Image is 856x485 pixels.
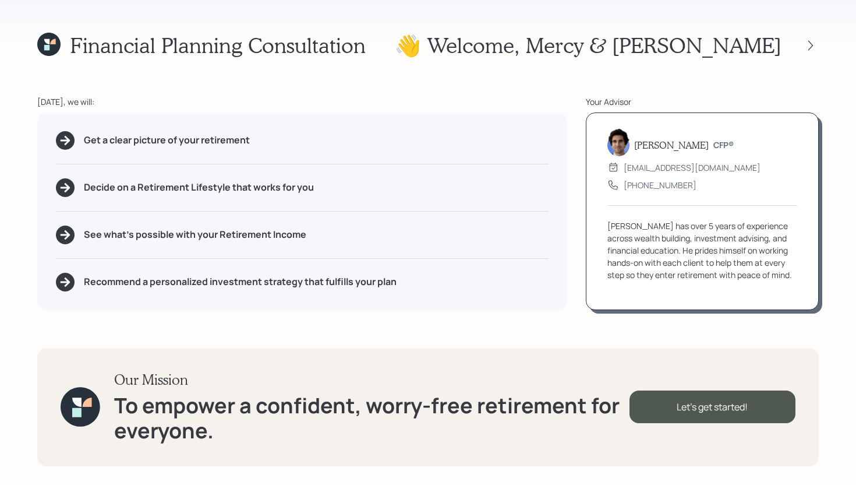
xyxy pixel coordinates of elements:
[634,139,709,150] h5: [PERSON_NAME]
[624,161,761,174] div: [EMAIL_ADDRESS][DOMAIN_NAME]
[629,391,795,423] div: Let's get started!
[586,96,819,108] div: Your Advisor
[84,276,397,287] h5: Recommend a personalized investment strategy that fulfills your plan
[607,220,797,281] div: [PERSON_NAME] has over 5 years of experience across wealth building, investment advising, and fin...
[607,128,629,156] img: harrison-schaefer-headshot-2.png
[84,182,314,193] h5: Decide on a Retirement Lifestyle that works for you
[395,33,781,58] h1: 👋 Welcome , Mercy & [PERSON_NAME]
[114,393,629,443] h1: To empower a confident, worry-free retirement for everyone.
[114,371,629,388] h3: Our Mission
[84,135,250,146] h5: Get a clear picture of your retirement
[70,33,366,58] h1: Financial Planning Consultation
[713,140,734,150] h6: CFP®
[624,179,696,191] div: [PHONE_NUMBER]
[37,96,567,108] div: [DATE], we will:
[84,229,306,240] h5: See what's possible with your Retirement Income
